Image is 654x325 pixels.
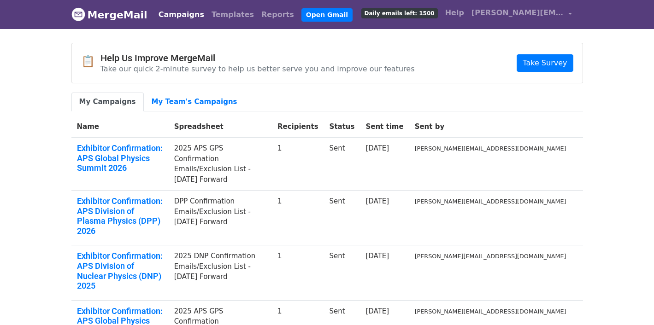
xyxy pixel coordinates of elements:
[272,116,324,138] th: Recipients
[77,196,163,236] a: Exhibitor Confirmation: APS Division of Plasma Physics (DPP) 2026
[155,6,208,24] a: Campaigns
[324,245,360,300] td: Sent
[365,144,389,152] a: [DATE]
[71,7,85,21] img: MergeMail logo
[415,308,566,315] small: [PERSON_NAME][EMAIL_ADDRESS][DOMAIN_NAME]
[324,191,360,245] td: Sent
[272,245,324,300] td: 1
[77,251,163,290] a: Exhibitor Confirmation: APS Division of Nuclear Physics (DNP) 2025
[442,4,468,22] a: Help
[301,8,353,22] a: Open Gmail
[517,54,573,72] a: Take Survey
[415,198,566,205] small: [PERSON_NAME][EMAIL_ADDRESS][DOMAIN_NAME]
[71,5,147,24] a: MergeMail
[409,116,572,138] th: Sent by
[415,253,566,260] small: [PERSON_NAME][EMAIL_ADDRESS][DOMAIN_NAME]
[208,6,258,24] a: Templates
[365,252,389,260] a: [DATE]
[324,116,360,138] th: Status
[169,245,272,300] td: 2025 DNP Confirmation Emails/Exclusion List - [DATE] Forward
[71,93,144,111] a: My Campaigns
[365,307,389,315] a: [DATE]
[471,7,564,18] span: [PERSON_NAME][EMAIL_ADDRESS][DOMAIN_NAME]
[272,138,324,191] td: 1
[71,116,169,138] th: Name
[272,191,324,245] td: 1
[144,93,245,111] a: My Team's Campaigns
[169,116,272,138] th: Spreadsheet
[415,145,566,152] small: [PERSON_NAME][EMAIL_ADDRESS][DOMAIN_NAME]
[77,143,163,173] a: Exhibitor Confirmation: APS Global Physics Summit 2026
[100,52,415,64] h4: Help Us Improve MergeMail
[169,191,272,245] td: DPP Confirmation Emails/Exclusion List - [DATE] Forward
[365,197,389,205] a: [DATE]
[258,6,298,24] a: Reports
[468,4,576,25] a: [PERSON_NAME][EMAIL_ADDRESS][DOMAIN_NAME]
[358,4,442,22] a: Daily emails left: 1500
[360,116,409,138] th: Sent time
[81,55,100,68] span: 📋
[169,138,272,191] td: 2025 APS GPS Confirmation Emails/Exclusion List - [DATE] Forward
[361,8,438,18] span: Daily emails left: 1500
[324,138,360,191] td: Sent
[100,64,415,74] p: Take our quick 2-minute survey to help us better serve you and improve our features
